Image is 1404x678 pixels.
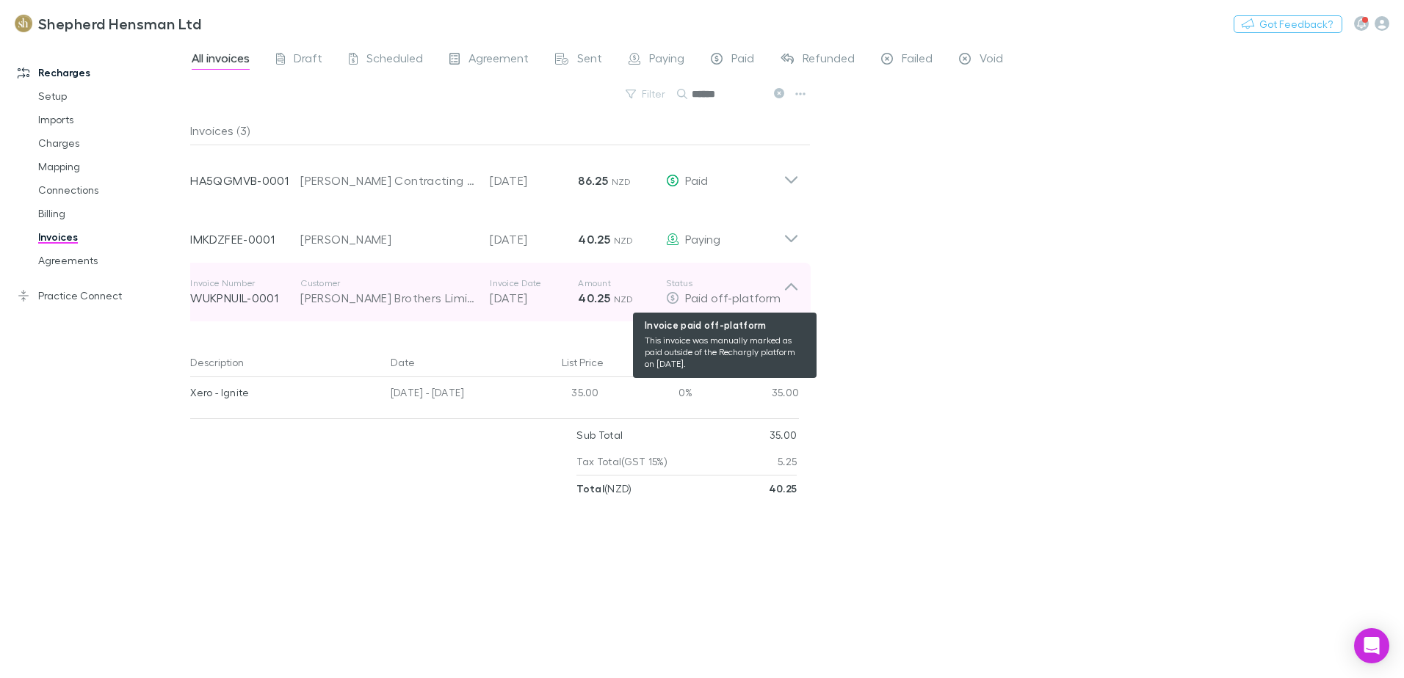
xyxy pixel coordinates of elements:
div: [DATE] - [DATE] [385,377,517,412]
button: Filter [618,85,674,103]
a: Practice Connect [3,284,198,307]
div: IMKDZFEE-0001[PERSON_NAME][DATE]40.25 NZDPaying [178,204,811,263]
a: Invoices [23,225,198,249]
span: NZD [614,294,634,305]
span: Paid [685,173,708,187]
p: [DATE] [490,172,578,189]
span: Paid off-platform [685,291,781,305]
span: All invoices [192,51,250,70]
span: Paying [685,232,720,246]
strong: 86.25 [578,173,608,188]
span: Paid [731,51,754,70]
p: [DATE] [490,230,578,248]
a: Agreements [23,249,198,272]
a: Connections [23,178,198,202]
a: Setup [23,84,198,108]
div: Open Intercom Messenger [1354,628,1389,663]
a: Shepherd Hensman Ltd [6,6,210,41]
p: ( NZD ) [576,475,632,502]
span: Refunded [803,51,855,70]
strong: 40.25 [769,482,797,495]
div: Invoice NumberWUKPNUIL-0001Customer[PERSON_NAME] Brothers LimitedInvoice Date[DATE]Amount40.25 NZ... [178,263,811,321]
p: Status [666,277,784,289]
p: [DATE] [490,289,578,307]
div: HA5QGMVB-0001[PERSON_NAME] Contracting Limited[DATE]86.25 NZDPaid [178,145,811,204]
strong: 40.25 [578,291,610,305]
span: NZD [612,176,632,187]
h3: Shepherd Hensman Ltd [38,15,201,32]
p: 5.25 [778,448,797,475]
span: Scheduled [366,51,423,70]
span: Paying [649,51,684,70]
a: Mapping [23,155,198,178]
p: HA5QGMVB-0001 [190,172,300,189]
span: NZD [614,235,634,246]
img: Shepherd Hensman Ltd's Logo [15,15,32,32]
a: Imports [23,108,198,131]
span: Void [980,51,1003,70]
a: Billing [23,202,198,225]
div: [PERSON_NAME] [300,230,475,248]
div: 35.00 [693,377,800,412]
a: Charges [23,131,198,155]
strong: 40.25 [578,232,610,247]
span: Sent [577,51,602,70]
div: [PERSON_NAME] Brothers Limited [300,289,475,307]
p: Sub Total [576,422,623,448]
a: Recharges [3,61,198,84]
p: 35.00 [770,422,797,448]
p: Amount [578,277,666,289]
p: IMKDZFEE-0001 [190,230,300,248]
p: Tax Total (GST 15%) [576,448,667,475]
span: Failed [902,51,933,70]
div: 0% [605,377,693,412]
span: Draft [294,51,322,70]
p: Invoice Number [190,277,300,289]
p: WUKPNUIL-0001 [190,289,300,307]
div: [PERSON_NAME] Contracting Limited [300,172,475,189]
p: Customer [300,277,475,289]
button: Got Feedback? [1234,15,1342,33]
div: 35.00 [517,377,605,412]
p: Invoice Date [490,277,578,289]
strong: Total [576,482,604,495]
div: Xero - Ignite [190,377,379,408]
span: Agreement [468,51,529,70]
